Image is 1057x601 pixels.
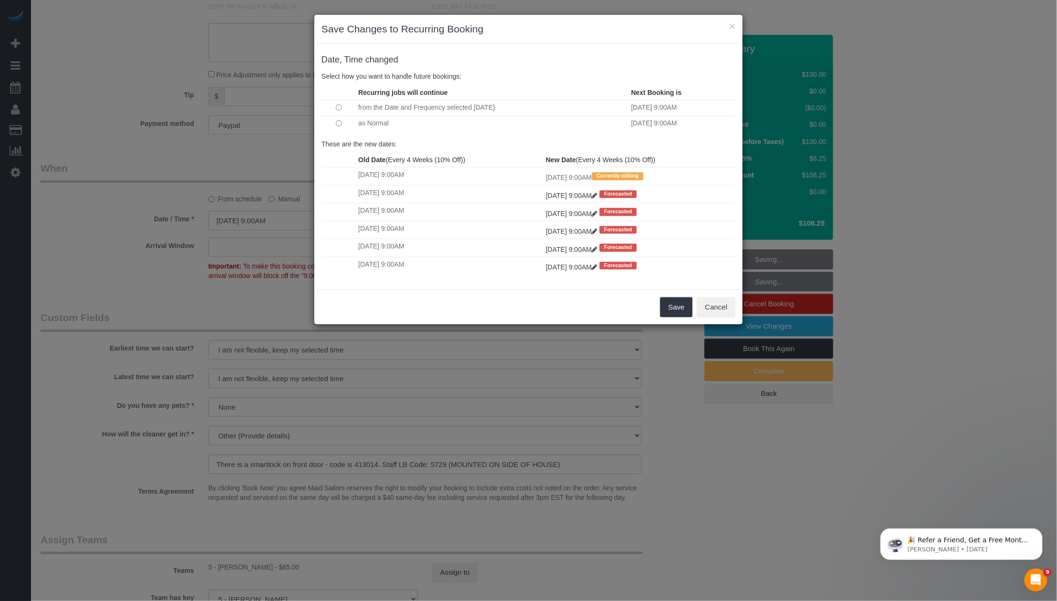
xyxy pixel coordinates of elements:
iframe: Intercom live chat [1025,569,1047,591]
button: × [730,21,736,31]
strong: Next Booking is [631,89,682,96]
span: Forecasted [600,190,637,198]
strong: Old Date [358,156,386,164]
td: [DATE] 9:00AM [356,167,543,185]
a: [DATE] 9:00AM [546,263,600,271]
a: [DATE] 9:00AM [546,246,600,253]
a: [DATE] 9:00AM [546,210,600,218]
td: as Normal [356,115,629,131]
td: [DATE] 9:00AM [356,185,543,203]
strong: Recurring jobs will continue [358,89,447,96]
td: [DATE] 9:00AM [629,115,736,131]
span: 🎉 Refer a Friend, Get a Free Month! 🎉 Love Automaid? Share the love! When you refer a friend who ... [41,28,163,130]
td: [DATE] 9:00AM [356,221,543,238]
span: Currently editing [592,172,643,180]
span: 9 [1044,569,1052,576]
td: from the Date and Frequency selected [DATE] [356,100,629,115]
span: Forecasted [600,244,637,251]
button: Cancel [697,297,736,317]
a: [DATE] 9:00AM [546,228,600,235]
th: (Every 4 Weeks (10% Off)) [544,153,736,167]
h4: changed [321,55,736,65]
p: These are the new dates: [321,139,736,149]
iframe: Intercom notifications message [866,508,1057,575]
p: Select how you want to handle future bookings: [321,72,736,81]
td: [DATE] 9:00AM [356,203,543,221]
td: [DATE] 9:00AM [356,239,543,257]
a: [DATE] 9:00AM [546,192,600,199]
span: Date, Time [321,55,363,64]
button: Save [660,297,693,317]
td: [DATE] 9:00AM [544,167,736,185]
span: Forecasted [600,262,637,269]
td: [DATE] 9:00AM [629,100,736,115]
span: Forecasted [600,226,637,234]
p: Message from Ellie, sent 3d ago [41,37,165,45]
th: (Every 4 Weeks (10% Off)) [356,153,543,167]
h3: Save Changes to Recurring Booking [321,22,736,36]
strong: New Date [546,156,576,164]
span: Forecasted [600,208,637,216]
td: [DATE] 9:00AM [356,257,543,274]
